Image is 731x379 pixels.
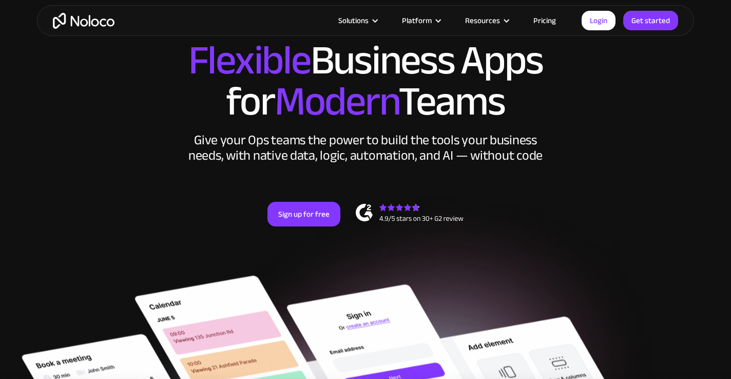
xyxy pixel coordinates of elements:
[47,40,684,122] h2: Business Apps for Teams
[53,13,114,29] a: home
[275,63,398,140] span: Modern
[402,14,432,27] div: Platform
[186,132,545,163] div: Give your Ops teams the power to build the tools your business needs, with native data, logic, au...
[623,11,678,30] a: Get started
[521,14,569,27] a: Pricing
[188,22,311,99] span: Flexible
[582,11,615,30] a: Login
[325,14,389,27] div: Solutions
[452,14,521,27] div: Resources
[465,14,500,27] div: Resources
[338,14,369,27] div: Solutions
[267,202,340,226] a: Sign up for free
[389,14,452,27] div: Platform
